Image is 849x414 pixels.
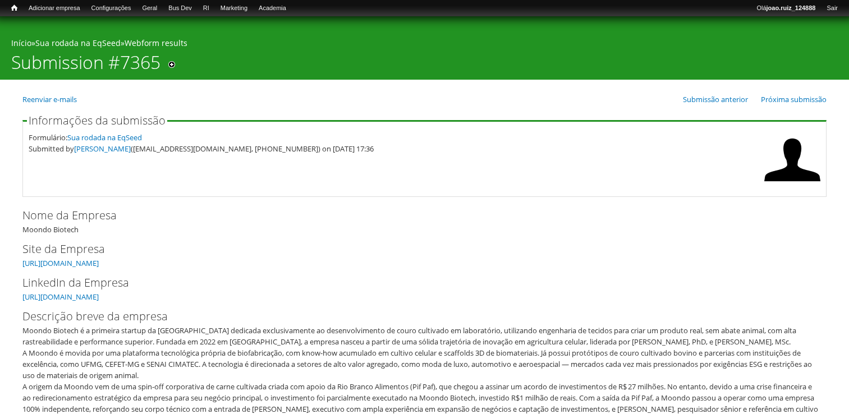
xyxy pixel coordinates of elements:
[683,94,748,104] a: Submissão anterior
[22,241,808,257] label: Site da Empresa
[764,132,820,188] img: Foto de Aline Bruna da Silva
[764,180,820,190] a: Ver perfil do usuário.
[22,94,77,104] a: Reenviar e-mails
[821,3,843,14] a: Sair
[35,38,121,48] a: Sua rodada na EqSeed
[11,52,160,80] h1: Submission #7365
[751,3,821,14] a: Olájoao.ruiz_124888
[11,4,17,12] span: Início
[125,38,187,48] a: Webform results
[86,3,137,14] a: Configurações
[22,292,99,302] a: [URL][DOMAIN_NAME]
[74,144,131,154] a: [PERSON_NAME]
[767,4,816,11] strong: joao.ruiz_124888
[22,274,808,291] label: LinkedIn da Empresa
[27,115,167,126] legend: Informações da submissão
[11,38,838,52] div: » »
[761,94,827,104] a: Próxima submissão
[22,258,99,268] a: [URL][DOMAIN_NAME]
[11,38,31,48] a: Início
[22,308,808,325] label: Descrição breve da empresa
[67,132,142,142] a: Sua rodada na EqSeed
[29,132,759,143] div: Formulário:
[29,143,759,154] div: Submitted by ([EMAIL_ADDRESS][DOMAIN_NAME], [PHONE_NUMBER]) on [DATE] 17:36
[215,3,253,14] a: Marketing
[22,207,808,224] label: Nome da Empresa
[136,3,163,14] a: Geral
[6,3,23,13] a: Início
[198,3,215,14] a: RI
[163,3,198,14] a: Bus Dev
[253,3,292,14] a: Academia
[22,207,827,235] div: Moondo Biotech
[23,3,86,14] a: Adicionar empresa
